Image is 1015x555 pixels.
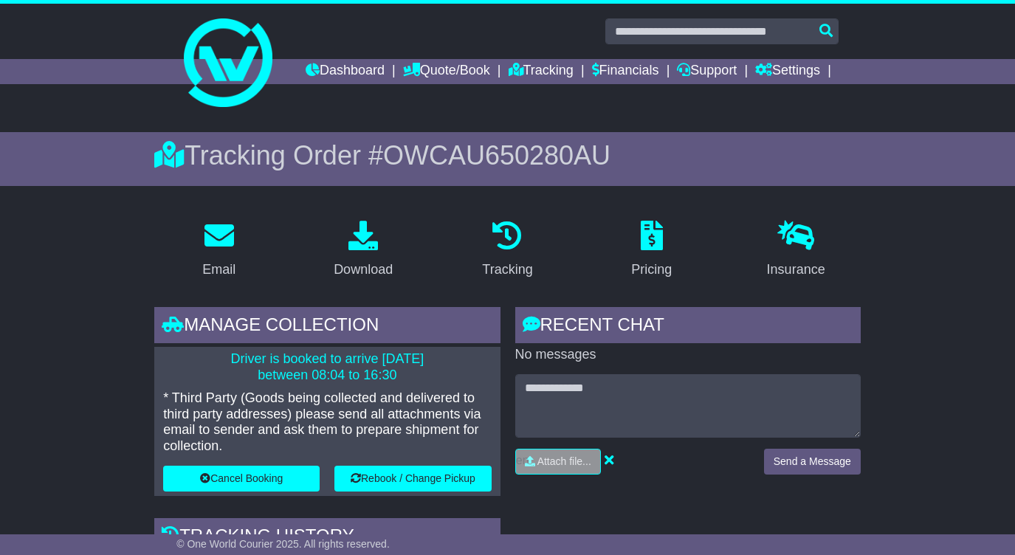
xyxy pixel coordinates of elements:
[764,449,861,475] button: Send a Message
[334,260,393,280] div: Download
[176,538,390,550] span: © One World Courier 2025. All rights reserved.
[767,260,825,280] div: Insurance
[631,260,672,280] div: Pricing
[154,307,500,347] div: Manage collection
[677,59,737,84] a: Support
[482,260,532,280] div: Tracking
[592,59,659,84] a: Financials
[515,307,861,347] div: RECENT CHAT
[403,59,490,84] a: Quote/Book
[163,351,491,383] p: Driver is booked to arrive [DATE] between 08:04 to 16:30
[622,216,681,285] a: Pricing
[324,216,402,285] a: Download
[202,260,235,280] div: Email
[163,466,320,492] button: Cancel Booking
[383,140,610,170] span: OWCAU650280AU
[755,59,820,84] a: Settings
[472,216,542,285] a: Tracking
[193,216,245,285] a: Email
[154,139,861,171] div: Tracking Order #
[757,216,835,285] a: Insurance
[306,59,385,84] a: Dashboard
[509,59,574,84] a: Tracking
[334,466,491,492] button: Rebook / Change Pickup
[163,390,491,454] p: * Third Party (Goods being collected and delivered to third party addresses) please send all atta...
[515,347,861,363] p: No messages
